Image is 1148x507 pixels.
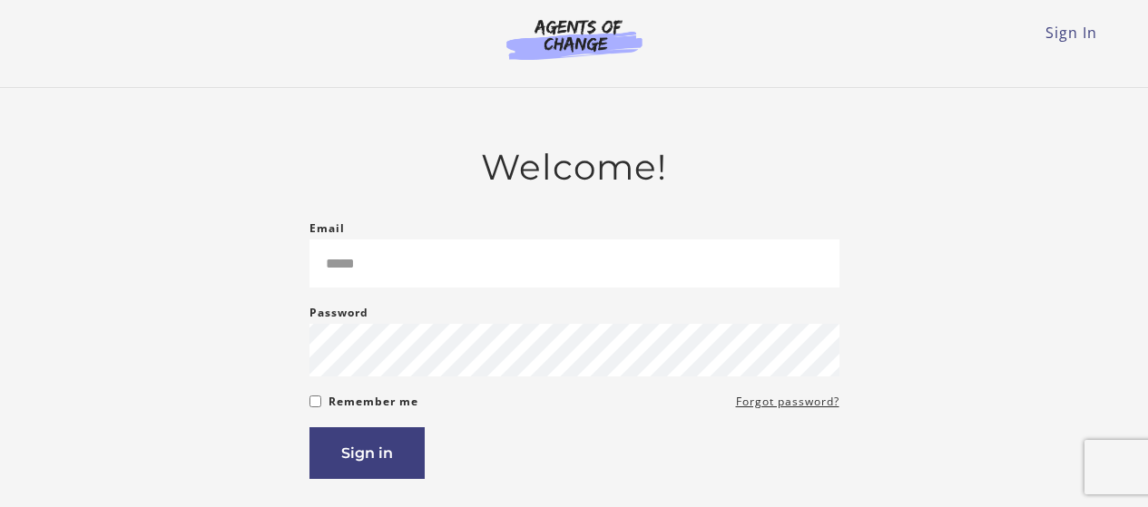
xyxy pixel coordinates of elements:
[309,146,839,189] h2: Welcome!
[309,427,425,479] button: Sign in
[736,391,839,413] a: Forgot password?
[1045,23,1097,43] a: Sign In
[309,218,345,239] label: Email
[309,302,368,324] label: Password
[487,18,662,60] img: Agents of Change Logo
[329,391,418,413] label: Remember me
